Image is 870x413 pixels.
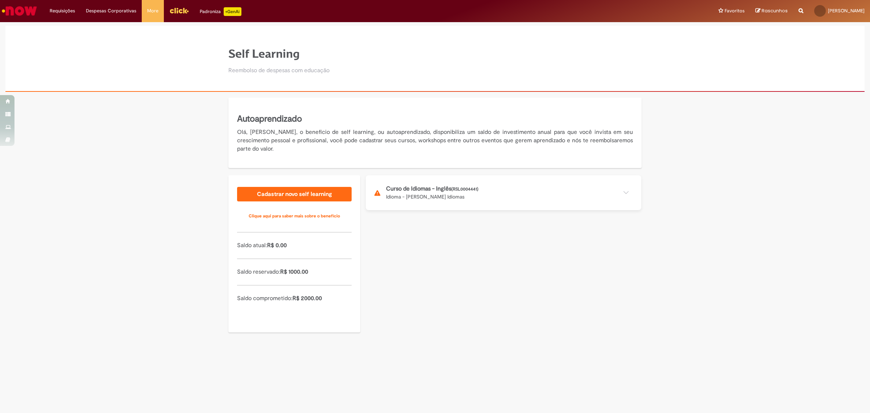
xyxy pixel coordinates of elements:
p: Olá, [PERSON_NAME], o benefício de self learning, ou autoaprendizado, disponibiliza um saldo de i... [237,128,633,153]
div: Padroniza [200,7,241,16]
a: Cadastrar novo self learning [237,187,352,201]
span: R$ 0.00 [267,242,287,249]
span: More [147,7,158,15]
span: R$ 2000.00 [293,295,322,302]
p: +GenAi [224,7,241,16]
h1: Self Learning [228,48,330,60]
p: Saldo comprometido: [237,294,352,303]
h2: Reembolso de despesas com educação [228,68,330,74]
a: Rascunhos [755,8,788,15]
span: [PERSON_NAME] [828,8,865,14]
img: click_logo_yellow_360x200.png [169,5,189,16]
span: Rascunhos [762,7,788,14]
span: Requisições [50,7,75,15]
a: Clique aqui para saber mais sobre o benefício [237,209,352,223]
h5: Autoaprendizado [237,113,633,125]
span: Despesas Corporativas [86,7,136,15]
p: Saldo reservado: [237,268,352,276]
span: Favoritos [725,7,745,15]
span: R$ 1000.00 [280,268,308,275]
p: Saldo atual: [237,241,352,250]
img: ServiceNow [1,4,38,18]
